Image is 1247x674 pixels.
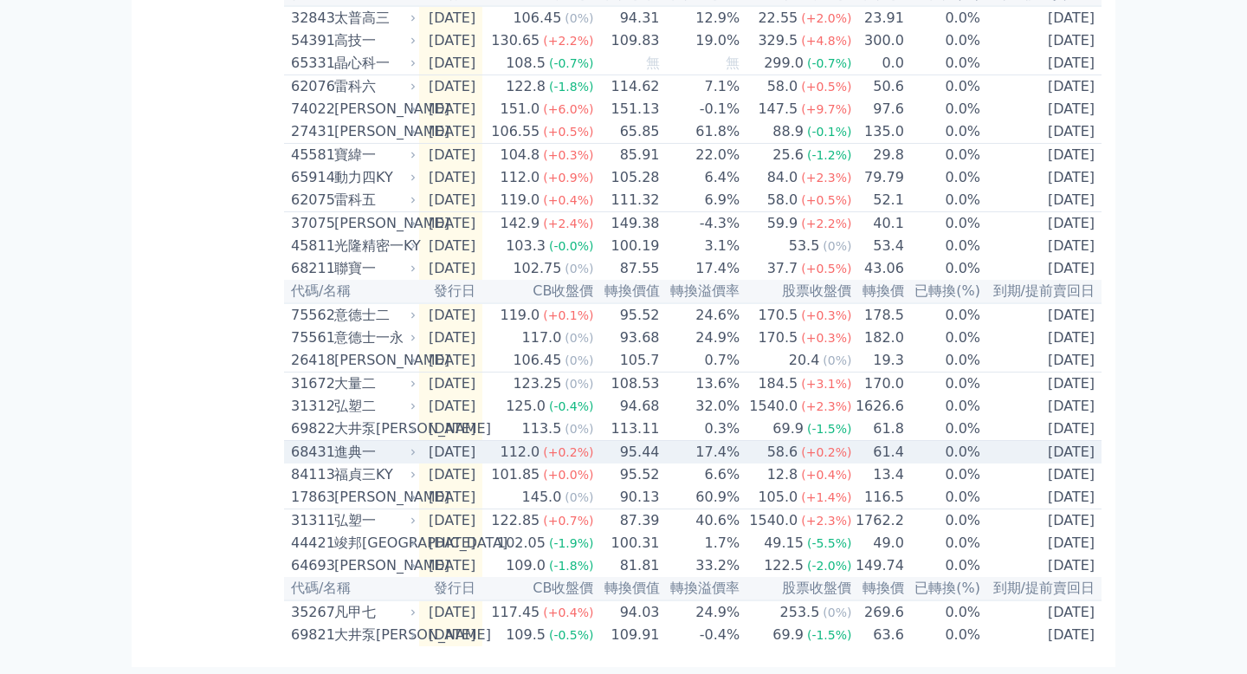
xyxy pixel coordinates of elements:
[334,76,412,97] div: 雷科六
[595,6,661,29] td: 94.31
[549,56,594,70] span: (-0.7%)
[595,189,661,212] td: 111.32
[769,121,807,142] div: 88.9
[754,99,801,120] div: 147.5
[852,166,904,189] td: 79.79
[905,554,981,577] td: 0.0%
[661,486,741,509] td: 60.9%
[291,464,330,485] div: 84113
[760,53,807,74] div: 299.0
[419,509,482,533] td: [DATE]
[291,258,330,279] div: 68211
[334,555,412,576] div: [PERSON_NAME]
[419,280,482,303] th: 發行日
[981,144,1102,167] td: [DATE]
[661,144,741,167] td: 22.0%
[419,303,482,327] td: [DATE]
[334,396,412,417] div: 弘塑二
[595,280,661,303] th: 轉換價值
[595,235,661,257] td: 100.19
[509,258,565,279] div: 102.75
[754,8,801,29] div: 22.55
[801,217,851,230] span: (+2.2%)
[519,327,565,348] div: 117.0
[334,464,412,485] div: 福貞三KY
[981,280,1102,303] th: 到期/提前賣回日
[334,418,412,439] div: 大井泵[PERSON_NAME]
[661,532,741,554] td: 1.7%
[852,235,904,257] td: 53.4
[419,257,482,280] td: [DATE]
[284,577,419,600] th: 代碼/名稱
[291,327,330,348] div: 75561
[595,418,661,441] td: 113.11
[661,189,741,212] td: 6.9%
[764,190,802,211] div: 58.0
[549,399,594,413] span: (-0.4%)
[852,144,904,167] td: 29.8
[981,52,1102,75] td: [DATE]
[905,280,981,303] th: 已轉換(%)
[981,463,1102,486] td: [DATE]
[565,377,593,391] span: (0%)
[419,166,482,189] td: [DATE]
[291,8,330,29] div: 32843
[981,554,1102,577] td: [DATE]
[565,353,593,367] span: (0%)
[291,190,330,211] div: 62075
[565,490,593,504] span: (0%)
[905,52,981,75] td: 0.0%
[543,514,593,528] span: (+0.7%)
[482,280,594,303] th: CB收盤價
[801,308,851,322] span: (+0.3%)
[419,486,482,509] td: [DATE]
[764,76,802,97] div: 58.0
[595,144,661,167] td: 85.91
[549,536,594,550] span: (-1.9%)
[852,120,904,144] td: 135.0
[726,55,740,71] span: 無
[419,52,482,75] td: [DATE]
[419,349,482,373] td: [DATE]
[661,395,741,418] td: 32.0%
[419,441,482,464] td: [DATE]
[419,395,482,418] td: [DATE]
[852,212,904,236] td: 40.1
[807,536,852,550] span: (-5.5%)
[291,213,330,234] div: 37075
[905,166,981,189] td: 0.0%
[661,349,741,373] td: 0.7%
[291,99,330,120] div: 74022
[419,212,482,236] td: [DATE]
[661,418,741,441] td: 0.3%
[419,577,482,600] th: 發行日
[905,235,981,257] td: 0.0%
[764,464,802,485] div: 12.8
[764,442,802,463] div: 58.6
[823,353,851,367] span: (0%)
[334,53,412,74] div: 晶心科一
[905,98,981,120] td: 0.0%
[291,145,330,165] div: 45581
[496,442,543,463] div: 112.0
[291,305,330,326] div: 75562
[981,235,1102,257] td: [DATE]
[334,373,412,394] div: 大量二
[549,80,594,94] span: (-1.8%)
[419,463,482,486] td: [DATE]
[496,305,543,326] div: 119.0
[807,559,852,573] span: (-2.0%)
[852,98,904,120] td: 97.6
[334,99,412,120] div: [PERSON_NAME]
[801,331,851,345] span: (+0.3%)
[801,34,851,48] span: (+4.8%)
[509,8,565,29] div: 106.45
[595,166,661,189] td: 105.28
[754,30,801,51] div: 329.5
[754,305,801,326] div: 170.5
[801,468,851,482] span: (+0.4%)
[981,349,1102,373] td: [DATE]
[494,533,549,554] div: 102.05
[496,190,543,211] div: 119.0
[801,445,851,459] span: (+0.2%)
